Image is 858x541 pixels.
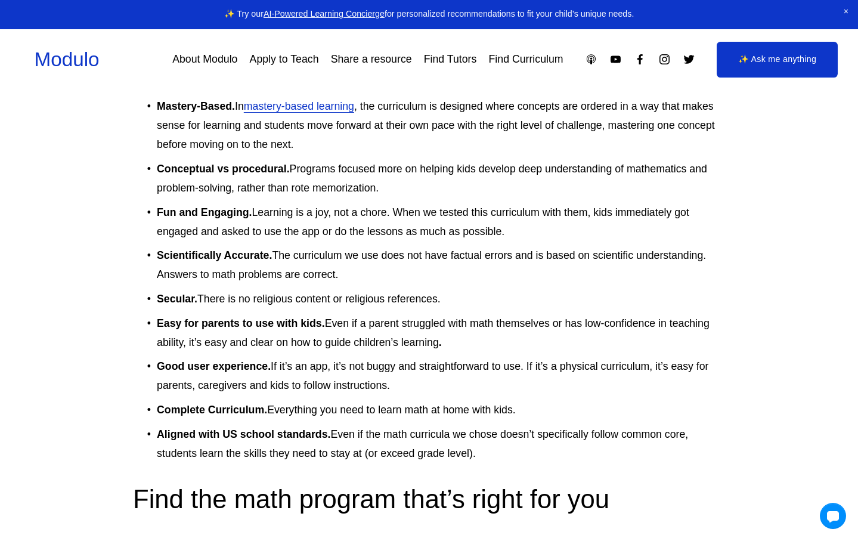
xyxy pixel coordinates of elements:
strong: Conceptual vs procedural. [157,163,290,175]
p: Even if a parent struggled with math themselves or has low-confidence in teaching ability, it’s e... [157,314,725,353]
strong: Good user experience. [157,360,271,372]
p: Everything you need to learn math at home with kids. [157,401,725,420]
strong: . [439,336,442,348]
a: Find Curriculum [489,49,563,70]
p: Even if the math curricula we chose doesn’t specifically follow common core, students learn the s... [157,425,725,463]
a: YouTube [609,53,622,66]
h2: Find the math program that’s right for you [133,483,725,517]
p: There is no religious content or religious references. [157,290,725,309]
a: Apple Podcasts [585,53,597,66]
strong: Complete Curriculum. [157,404,267,416]
a: Find Tutors [424,49,477,70]
strong: Scientifically Accurate. [157,249,272,261]
p: Learning is a joy, not a chore. When we tested this curriculum with them, kids immediately got en... [157,203,725,242]
strong: Aligned with US school standards. [157,428,330,440]
a: Modulo [35,48,100,70]
strong: Easy for parents to use with kids. [157,317,325,329]
p: In , the curriculum is designed where concepts are ordered in a way that makes sense for learning... [157,97,725,154]
p: Programs focused more on helping kids develop deep understanding of mathematics and problem-solvi... [157,160,725,198]
a: About Modulo [172,49,237,70]
strong: Secular. [157,293,197,305]
p: If it’s an app, it’s not buggy and straightforward to use. If it’s a physical curriculum, it’s ea... [157,357,725,395]
a: AI-Powered Learning Concierge [264,9,385,18]
a: Twitter [683,53,695,66]
a: Apply to Teach [250,49,319,70]
strong: Fun and Engaging. [157,206,252,218]
strong: Mastery-Based. [157,100,235,112]
a: ✨ Ask me anything [717,42,838,78]
p: The curriculum we use does not have factual errors and is based on scientific understanding. Answ... [157,246,725,285]
a: Share a resource [331,49,412,70]
a: mastery-based learning [244,100,354,112]
a: Facebook [634,53,646,66]
a: Instagram [658,53,671,66]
